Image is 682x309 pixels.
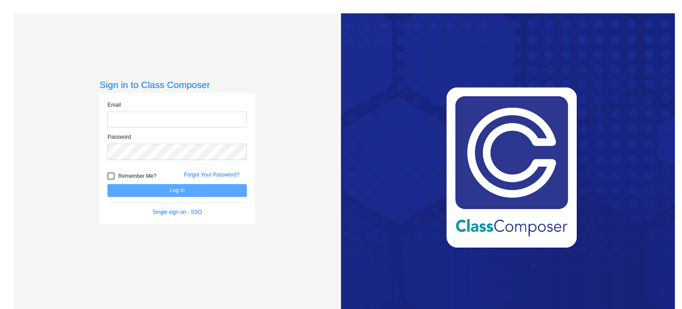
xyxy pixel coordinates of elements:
a: Single sign on - SSO [153,209,202,215]
label: Password [107,133,131,141]
label: Email [107,101,121,109]
h3: Sign in to Class Composer [99,79,255,90]
a: Forgot Your Password? [184,172,239,178]
button: Log In [107,184,247,197]
span: Remember Me? [118,171,156,181]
